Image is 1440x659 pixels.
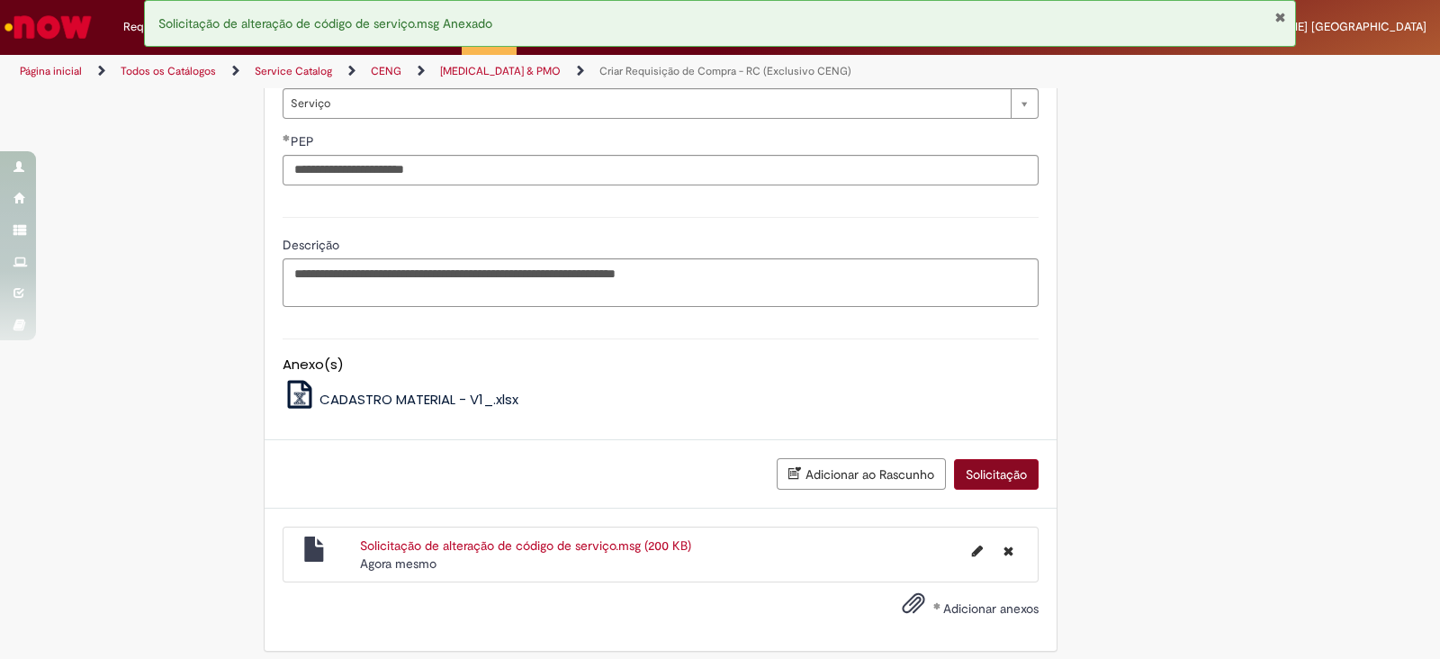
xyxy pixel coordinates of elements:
time: 30/09/2025 09:30:38 [360,555,436,572]
span: [PERSON_NAME] [GEOGRAPHIC_DATA] [1217,19,1426,34]
a: Solicitação de alteração de código de serviço.msg (200 KB) [360,537,691,554]
span: Serviço [291,89,1002,118]
a: Página inicial [20,64,82,78]
input: PEP [283,155,1039,185]
h5: Anexo(s) [283,357,1039,373]
button: Excluir Solicitação de alteração de código de serviço.msg [993,537,1024,565]
a: Todos os Catálogos [121,64,216,78]
ul: Trilhas de página [13,55,947,88]
button: Editar nome de arquivo Solicitação de alteração de código de serviço.msg [961,537,994,565]
textarea: Descrição [283,258,1039,307]
a: Service Catalog [255,64,332,78]
span: CADASTRO MATERIAL - V1_.xlsx [319,390,518,409]
button: Adicionar ao Rascunho [777,458,946,490]
span: PEP [291,133,318,149]
span: Obrigatório Preenchido [283,134,291,141]
a: Criar Requisição de Compra - RC (Exclusivo CENG) [599,64,851,78]
span: Adicionar anexos [943,600,1039,617]
a: CADASTRO MATERIAL - V1_.xlsx [283,390,519,409]
a: CENG [371,64,401,78]
a: [MEDICAL_DATA] & PMO [440,64,561,78]
span: Descrição [283,237,343,253]
span: Solicitação de alteração de código de serviço.msg Anexado [158,15,492,32]
button: Fechar Notificação [1274,10,1286,24]
button: Solicitação [954,459,1039,490]
img: ServiceNow [2,9,94,45]
span: Requisições [123,18,186,36]
button: Adicionar anexos [897,587,930,628]
span: Agora mesmo [360,555,436,572]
